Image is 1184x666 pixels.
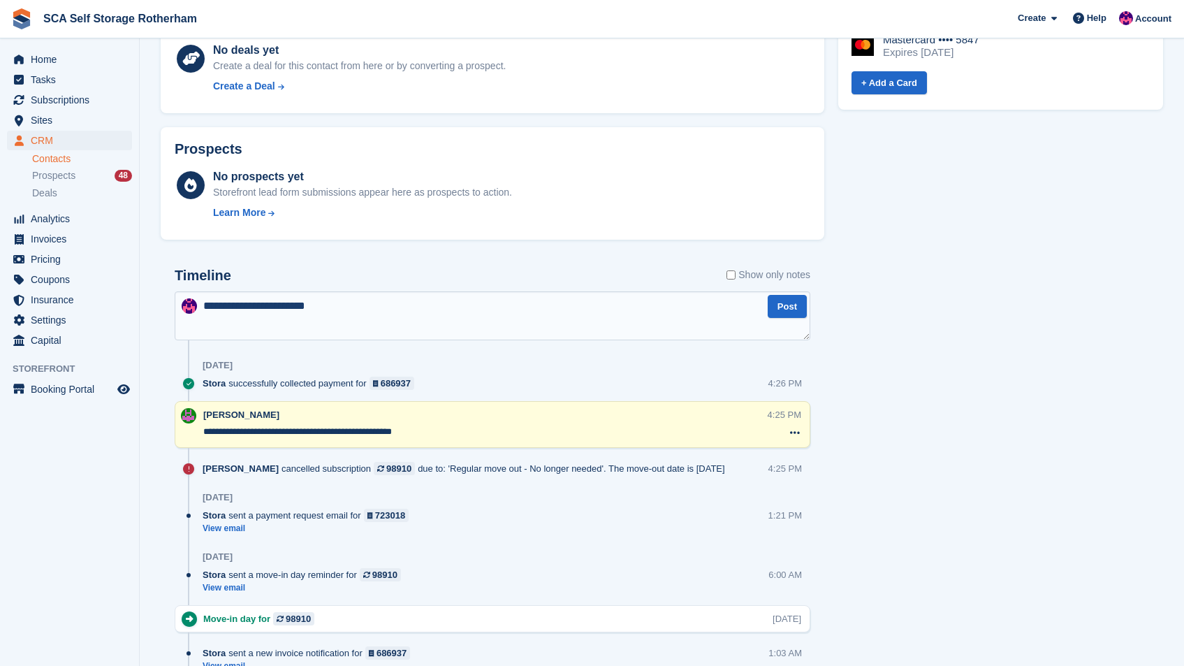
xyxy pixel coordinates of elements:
a: Preview store [115,381,132,398]
a: View email [203,582,408,594]
span: Sites [31,110,115,130]
span: Prospects [32,169,75,182]
div: 4:26 PM [768,377,802,390]
span: Pricing [31,249,115,269]
span: Stora [203,568,226,581]
div: sent a payment request email for [203,509,416,522]
div: sent a new invoice notification for [203,646,417,660]
a: Contacts [32,152,132,166]
img: Sam Chapman [1119,11,1133,25]
div: Mastercard •••• 5847 [883,34,979,46]
div: Expires [DATE] [883,46,979,59]
a: 98910 [273,612,314,625]
a: Prospects 48 [32,168,132,183]
div: 723018 [375,509,405,522]
div: successfully collected payment for [203,377,421,390]
a: menu [7,229,132,249]
span: Account [1135,12,1171,26]
div: Learn More [213,205,265,220]
span: Stora [203,509,226,522]
span: Help [1087,11,1106,25]
a: View email [203,523,416,535]
div: No deals yet [213,42,506,59]
div: cancelled subscription due to: 'Regular move out - No longer needed'. The move-out date is [DATE] [203,462,732,475]
img: Sarah Race [181,408,196,424]
div: 98910 [386,462,411,475]
div: Create a deal for this contact from here or by converting a prospect. [213,59,506,73]
div: Move-in day for [203,612,321,625]
div: sent a move-in day reminder for [203,568,408,581]
span: Coupons [31,270,115,289]
a: menu [7,270,132,289]
a: menu [7,50,132,69]
img: Sam Chapman [182,298,197,314]
h2: Timeline [175,268,231,284]
div: 6:00 AM [768,568,802,581]
span: Deals [32,187,57,200]
a: menu [7,90,132,110]
span: Insurance [31,290,115,310]
span: Capital [31,331,115,350]
a: menu [7,70,132,89]
a: 98910 [360,568,401,581]
div: No prospects yet [213,168,512,185]
div: 4:25 PM [768,462,802,475]
a: SCA Self Storage Rotherham [38,7,203,30]
div: Storefront lead form submissions appear here as prospects to action. [213,185,512,200]
div: 686937 [377,646,407,660]
span: Invoices [31,229,115,249]
a: 686937 [365,646,411,660]
span: [PERSON_NAME] [203,462,279,475]
a: 686937 [370,377,415,390]
div: [DATE] [203,360,233,371]
img: Mastercard Logo [852,34,874,56]
a: + Add a Card [852,71,927,94]
span: Home [31,50,115,69]
a: menu [7,310,132,330]
a: menu [7,209,132,229]
a: menu [7,110,132,130]
span: Settings [31,310,115,330]
div: [DATE] [203,551,233,563]
div: [DATE] [203,492,233,503]
button: Post [768,295,807,318]
a: menu [7,379,132,399]
span: Booking Portal [31,379,115,399]
div: 98910 [286,612,311,625]
span: [PERSON_NAME] [203,410,279,420]
div: 4:25 PM [768,408,801,421]
div: 1:03 AM [768,646,802,660]
div: 98910 [372,568,397,581]
a: 98910 [374,462,415,475]
span: Stora [203,377,226,390]
a: 723018 [364,509,409,522]
a: menu [7,331,132,350]
a: Deals [32,186,132,201]
span: Analytics [31,209,115,229]
div: 48 [115,170,132,182]
div: [DATE] [773,612,801,625]
div: 1:21 PM [768,509,802,522]
img: stora-icon-8386f47178a22dfd0bd8f6a31ec36ba5ce8667c1dd55bd0f319d3a0aa187defe.svg [11,8,32,29]
a: Learn More [213,205,512,220]
h2: Prospects [175,141,242,157]
span: Stora [203,646,226,660]
a: menu [7,249,132,269]
span: Subscriptions [31,90,115,110]
label: Show only notes [726,268,810,282]
span: Storefront [13,362,139,376]
span: Tasks [31,70,115,89]
a: Create a Deal [213,79,506,94]
div: 686937 [381,377,411,390]
a: menu [7,131,132,150]
a: menu [7,290,132,310]
span: CRM [31,131,115,150]
span: Create [1018,11,1046,25]
div: Create a Deal [213,79,275,94]
input: Show only notes [726,268,736,282]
